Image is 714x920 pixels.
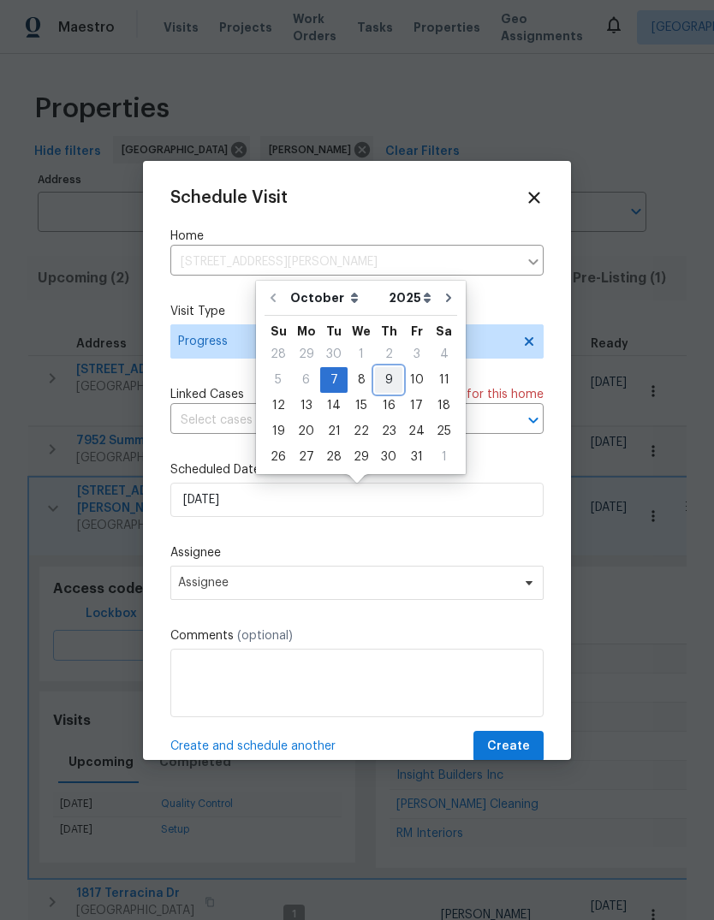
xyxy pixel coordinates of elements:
[375,444,402,470] div: Thu Oct 30 2025
[265,342,292,366] div: 28
[348,419,375,443] div: 22
[286,285,384,311] select: Month
[170,249,518,276] input: Enter in an address
[436,281,461,315] button: Go to next month
[170,407,496,434] input: Select cases
[320,367,348,393] div: Tue Oct 07 2025
[431,444,457,470] div: Sat Nov 01 2025
[170,228,544,245] label: Home
[402,367,431,393] div: Fri Oct 10 2025
[320,419,348,443] div: 21
[375,393,402,418] div: Thu Oct 16 2025
[375,367,402,393] div: Thu Oct 09 2025
[170,483,544,517] input: M/D/YYYY
[170,738,336,755] span: Create and schedule another
[320,418,348,444] div: Tue Oct 21 2025
[402,368,431,392] div: 10
[170,461,544,478] label: Scheduled Date
[402,341,431,367] div: Fri Oct 03 2025
[292,394,320,418] div: 13
[402,445,431,469] div: 31
[431,342,457,366] div: 4
[348,368,375,392] div: 8
[431,418,457,444] div: Sat Oct 25 2025
[352,325,371,337] abbr: Wednesday
[265,419,292,443] div: 19
[431,419,457,443] div: 25
[375,341,402,367] div: Thu Oct 02 2025
[237,630,293,642] span: (optional)
[402,393,431,418] div: Fri Oct 17 2025
[431,393,457,418] div: Sat Oct 18 2025
[375,419,402,443] div: 23
[265,394,292,418] div: 12
[375,445,402,469] div: 30
[170,627,544,644] label: Comments
[265,393,292,418] div: Sun Oct 12 2025
[411,325,423,337] abbr: Friday
[431,368,457,392] div: 11
[292,418,320,444] div: Mon Oct 20 2025
[402,342,431,366] div: 3
[292,444,320,470] div: Mon Oct 27 2025
[170,189,288,206] span: Schedule Visit
[375,342,402,366] div: 2
[375,368,402,392] div: 9
[265,445,292,469] div: 26
[375,418,402,444] div: Thu Oct 23 2025
[292,367,320,393] div: Mon Oct 06 2025
[402,394,431,418] div: 17
[260,281,286,315] button: Go to previous month
[320,444,348,470] div: Tue Oct 28 2025
[170,544,544,561] label: Assignee
[292,368,320,392] div: 6
[487,736,530,757] span: Create
[265,367,292,393] div: Sun Oct 05 2025
[431,394,457,418] div: 18
[381,325,397,337] abbr: Thursday
[431,367,457,393] div: Sat Oct 11 2025
[292,393,320,418] div: Mon Oct 13 2025
[320,445,348,469] div: 28
[473,731,544,763] button: Create
[348,341,375,367] div: Wed Oct 01 2025
[320,368,348,392] div: 7
[521,408,545,432] button: Open
[170,303,544,320] label: Visit Type
[525,188,544,207] span: Close
[436,325,452,337] abbr: Saturday
[348,367,375,393] div: Wed Oct 08 2025
[348,445,375,469] div: 29
[265,341,292,367] div: Sun Sep 28 2025
[384,285,436,311] select: Year
[320,341,348,367] div: Tue Sep 30 2025
[320,342,348,366] div: 30
[297,325,316,337] abbr: Monday
[348,394,375,418] div: 15
[348,444,375,470] div: Wed Oct 29 2025
[292,342,320,366] div: 29
[402,444,431,470] div: Fri Oct 31 2025
[170,386,244,403] span: Linked Cases
[265,368,292,392] div: 5
[431,341,457,367] div: Sat Oct 04 2025
[292,419,320,443] div: 20
[178,333,511,350] span: Progress
[402,418,431,444] div: Fri Oct 24 2025
[348,393,375,418] div: Wed Oct 15 2025
[292,341,320,367] div: Mon Sep 29 2025
[178,576,514,590] span: Assignee
[348,342,375,366] div: 1
[271,325,287,337] abbr: Sunday
[265,418,292,444] div: Sun Oct 19 2025
[265,444,292,470] div: Sun Oct 26 2025
[402,419,431,443] div: 24
[320,393,348,418] div: Tue Oct 14 2025
[348,418,375,444] div: Wed Oct 22 2025
[431,445,457,469] div: 1
[375,394,402,418] div: 16
[326,325,342,337] abbr: Tuesday
[320,394,348,418] div: 14
[292,445,320,469] div: 27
